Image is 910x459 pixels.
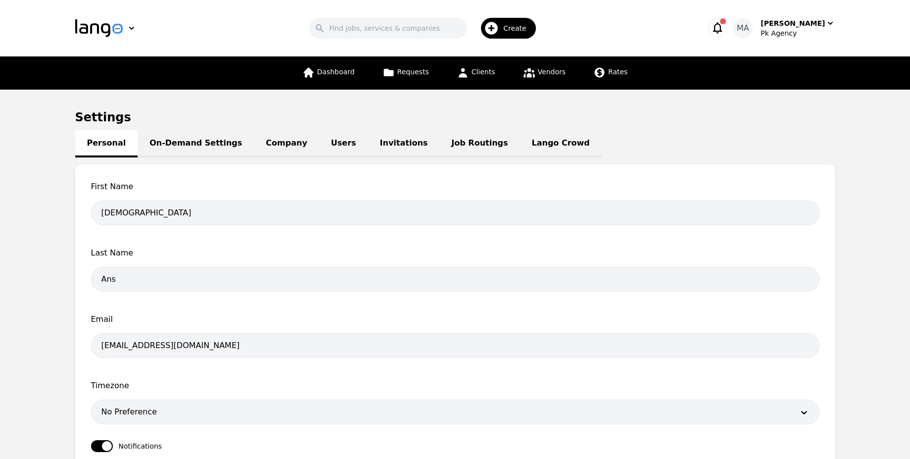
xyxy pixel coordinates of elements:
[761,18,825,28] div: [PERSON_NAME]
[119,441,162,451] span: Notifications
[91,181,819,193] span: First Name
[91,333,819,358] input: Email
[503,23,533,33] span: Create
[520,130,602,157] a: Lango Crowd
[91,247,819,259] span: Last Name
[472,68,495,76] span: Clients
[91,201,819,225] input: First Name
[91,380,819,392] span: Timezone
[587,56,633,90] a: Rates
[608,68,627,76] span: Rates
[467,14,542,43] button: Create
[368,130,440,157] a: Invitations
[538,68,566,76] span: Vendors
[377,56,435,90] a: Requests
[309,18,467,39] input: Find jobs, services & companies
[439,130,520,157] a: Job Routings
[91,267,819,292] input: Last Name
[451,56,501,90] a: Clients
[733,18,835,38] button: MA[PERSON_NAME]Pk Agency
[91,313,819,325] span: Email
[75,109,835,125] h1: Settings
[254,130,319,157] a: Company
[397,68,429,76] span: Requests
[761,28,835,38] div: Pk Agency
[138,130,254,157] a: On-Demand Settings
[319,130,368,157] a: Users
[737,22,749,34] span: MA
[296,56,361,90] a: Dashboard
[317,68,355,76] span: Dashboard
[517,56,572,90] a: Vendors
[75,19,123,37] img: Logo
